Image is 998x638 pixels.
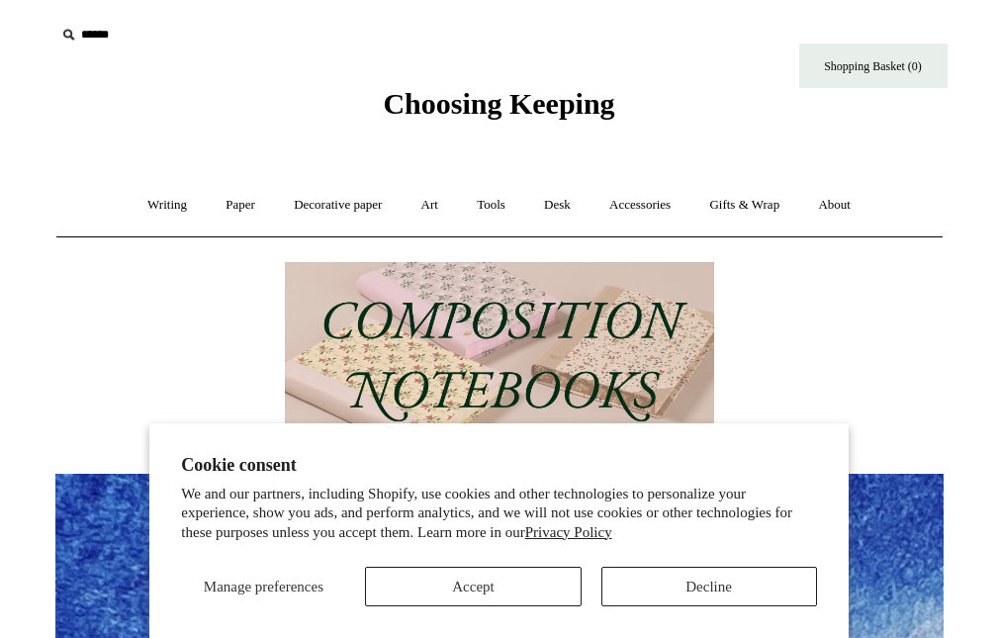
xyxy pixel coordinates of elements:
button: Accept [365,567,581,606]
img: 202302 Composition ledgers.jpg__PID:69722ee6-fa44-49dd-a067-31375e5d54ec [285,262,714,445]
a: Tools [459,179,523,231]
button: Manage preferences [181,567,345,606]
a: About [800,179,868,231]
p: We and our partners, including Shopify, use cookies and other technologies to personalize your ex... [181,485,816,543]
a: Art [404,179,456,231]
span: Manage preferences [204,579,323,594]
a: Writing [130,179,205,231]
a: Accessories [591,179,688,231]
span: Choosing Keeping [383,87,614,120]
a: Gifts & Wrap [691,179,797,231]
a: Shopping Basket (0) [799,44,948,88]
a: Desk [526,179,589,231]
a: Paper [208,179,273,231]
h2: Cookie consent [181,455,816,476]
a: Privacy Policy [525,524,612,540]
button: Decline [601,567,817,606]
a: Decorative paper [276,179,400,231]
a: Choosing Keeping [383,103,614,117]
